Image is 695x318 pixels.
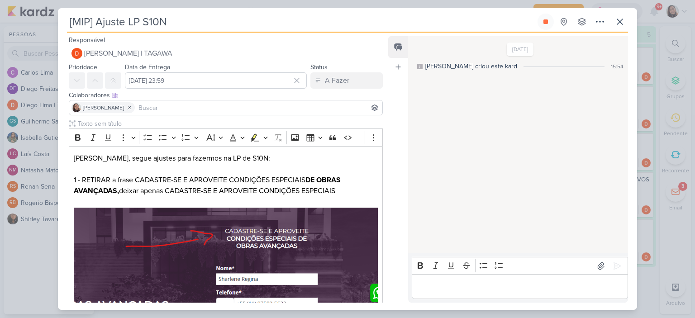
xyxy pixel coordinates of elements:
div: [PERSON_NAME] criou este kard [425,62,517,71]
div: 15:54 [611,62,624,71]
span: [PERSON_NAME] | TAGAWA [84,48,172,59]
input: Texto sem título [76,119,383,128]
div: Editor editing area: main [412,274,628,299]
img: Diego Lima | TAGAWA [71,48,82,59]
div: Parar relógio [542,18,549,25]
button: A Fazer [310,72,383,89]
label: Responsável [69,36,105,44]
button: [PERSON_NAME] | TAGAWA [69,45,383,62]
label: Prioridade [69,63,97,71]
input: Buscar [137,102,381,113]
div: Editor toolbar [69,128,383,146]
img: Sharlene Khoury [72,103,81,112]
div: Editor toolbar [412,257,628,275]
input: Kard Sem Título [67,14,536,30]
span: [PERSON_NAME] [83,104,124,112]
label: Data de Entrega [125,63,170,71]
div: Colaboradores [69,90,383,100]
input: Select a date [125,72,307,89]
div: A Fazer [325,75,349,86]
label: Status [310,63,328,71]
